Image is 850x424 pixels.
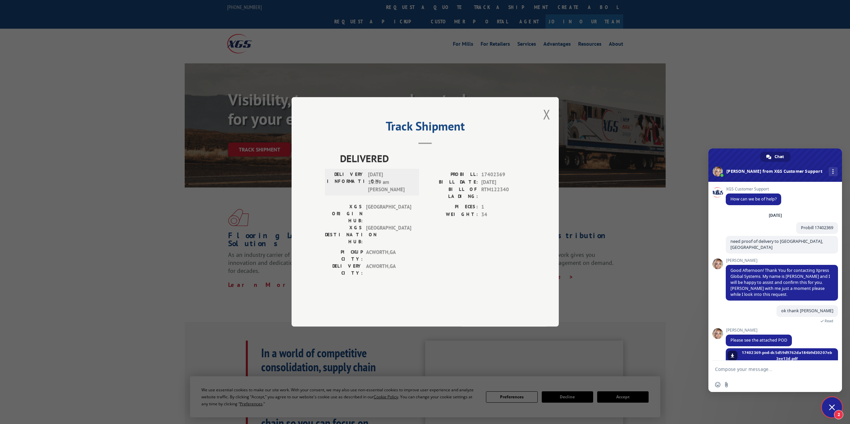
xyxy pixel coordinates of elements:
span: need proof of delivery to [GEOGRAPHIC_DATA], [GEOGRAPHIC_DATA] [730,239,823,250]
div: Chat [760,152,791,162]
span: ACWORTH , GA [366,263,411,277]
label: BILL DATE: [425,178,478,186]
label: BILL OF LADING: [425,186,478,200]
span: 2 [834,410,843,419]
div: Close chat [822,397,842,417]
span: Send a file [724,382,729,387]
span: Please see the attached POD [730,337,787,343]
span: Probill 17402369 [801,225,833,231]
span: 17402369 [481,171,525,179]
label: WEIGHT: [425,211,478,219]
label: PROBILL: [425,171,478,179]
span: XGS Customer Support [726,187,781,191]
span: Read [825,319,833,323]
span: [DATE] 10:09 am [PERSON_NAME] [368,171,413,194]
span: 34 [481,211,525,219]
span: Good Afternoon! Thank You for contacting Xpress Global Systems. My name is [PERSON_NAME] and I wi... [730,268,830,297]
div: More channels [829,167,838,176]
span: [DATE] [481,178,525,186]
span: DELIVERED [340,151,525,166]
span: Chat [775,152,784,162]
button: Close modal [543,105,550,123]
label: XGS DESTINATION HUB: [325,225,363,246]
span: [GEOGRAPHIC_DATA] [366,225,411,246]
label: DELIVERY CITY: [325,263,363,277]
div: [DATE] [769,214,782,218]
span: 1 [481,203,525,211]
h2: Track Shipment [325,121,525,134]
label: DELIVERY INFORMATION: [327,171,365,194]
span: RTM122340 [481,186,525,200]
label: PICKUP CITY: [325,249,363,263]
label: XGS ORIGIN HUB: [325,203,363,225]
span: [GEOGRAPHIC_DATA] [366,203,411,225]
label: PIECES: [425,203,478,211]
span: How can we be of help? [730,196,777,202]
span: [PERSON_NAME] [726,258,838,263]
span: [PERSON_NAME] [726,328,792,333]
span: Insert an emoji [715,382,720,387]
span: ACWORTH , GA [366,249,411,263]
span: ok thank [PERSON_NAME] [781,308,833,314]
span: 17402369-pod-dc5d59d9762da184b9d30207eb3ee13d.pdf [741,350,833,362]
textarea: Compose your message... [715,366,821,372]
